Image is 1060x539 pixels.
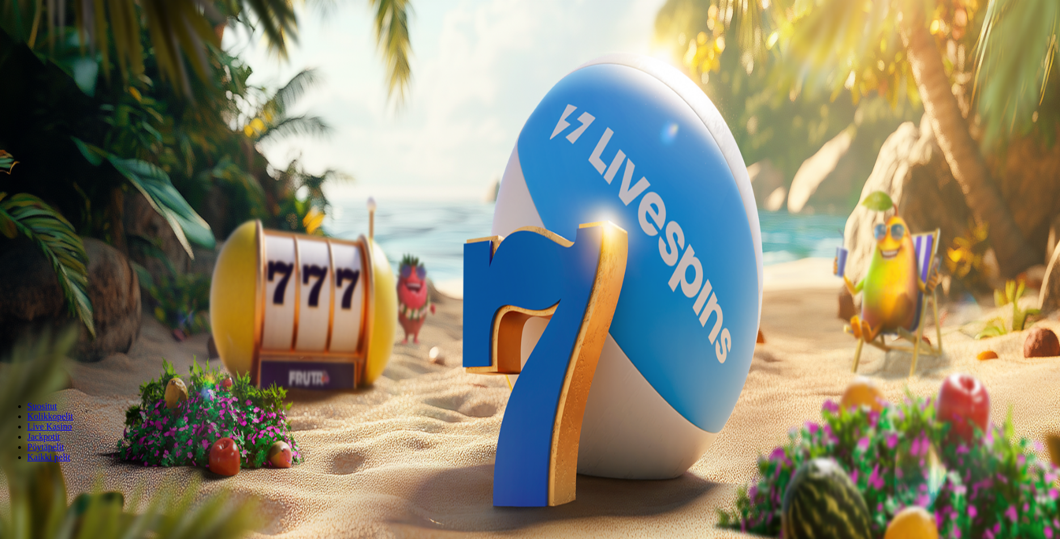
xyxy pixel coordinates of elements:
[5,382,1055,462] nav: Lobby
[27,452,70,462] a: Kaikki pelit
[27,442,64,452] a: Pöytäpelit
[27,432,60,442] a: Jackpotit
[27,411,73,421] a: Kolikkopelit
[27,422,72,431] a: Live Kasino
[27,401,57,411] a: Suositut
[5,382,1055,483] header: Lobby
